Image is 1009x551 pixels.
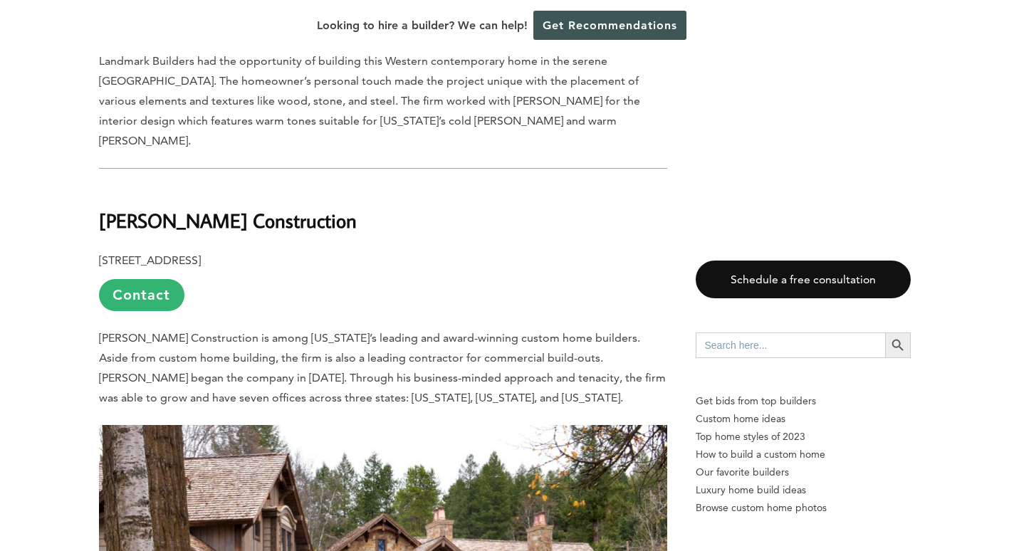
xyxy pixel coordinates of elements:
[696,481,911,499] a: Luxury home build ideas
[99,331,666,404] span: [PERSON_NAME] Construction is among [US_STATE]’s leading and award-winning custom home builders. ...
[696,463,911,481] a: Our favorite builders
[890,337,906,353] svg: Search
[99,253,201,267] b: [STREET_ADDRESS]
[696,261,911,298] a: Schedule a free consultation
[696,332,885,358] input: Search here...
[99,208,357,233] b: [PERSON_NAME] Construction
[99,279,184,311] a: Contact
[99,54,640,147] span: Landmark Builders had the opportunity of building this Western contemporary home in the serene [G...
[696,410,911,428] a: Custom home ideas
[696,392,911,410] p: Get bids from top builders
[533,11,686,40] a: Get Recommendations
[696,446,911,463] a: How to build a custom home
[696,499,911,517] a: Browse custom home photos
[696,428,911,446] a: Top home styles of 2023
